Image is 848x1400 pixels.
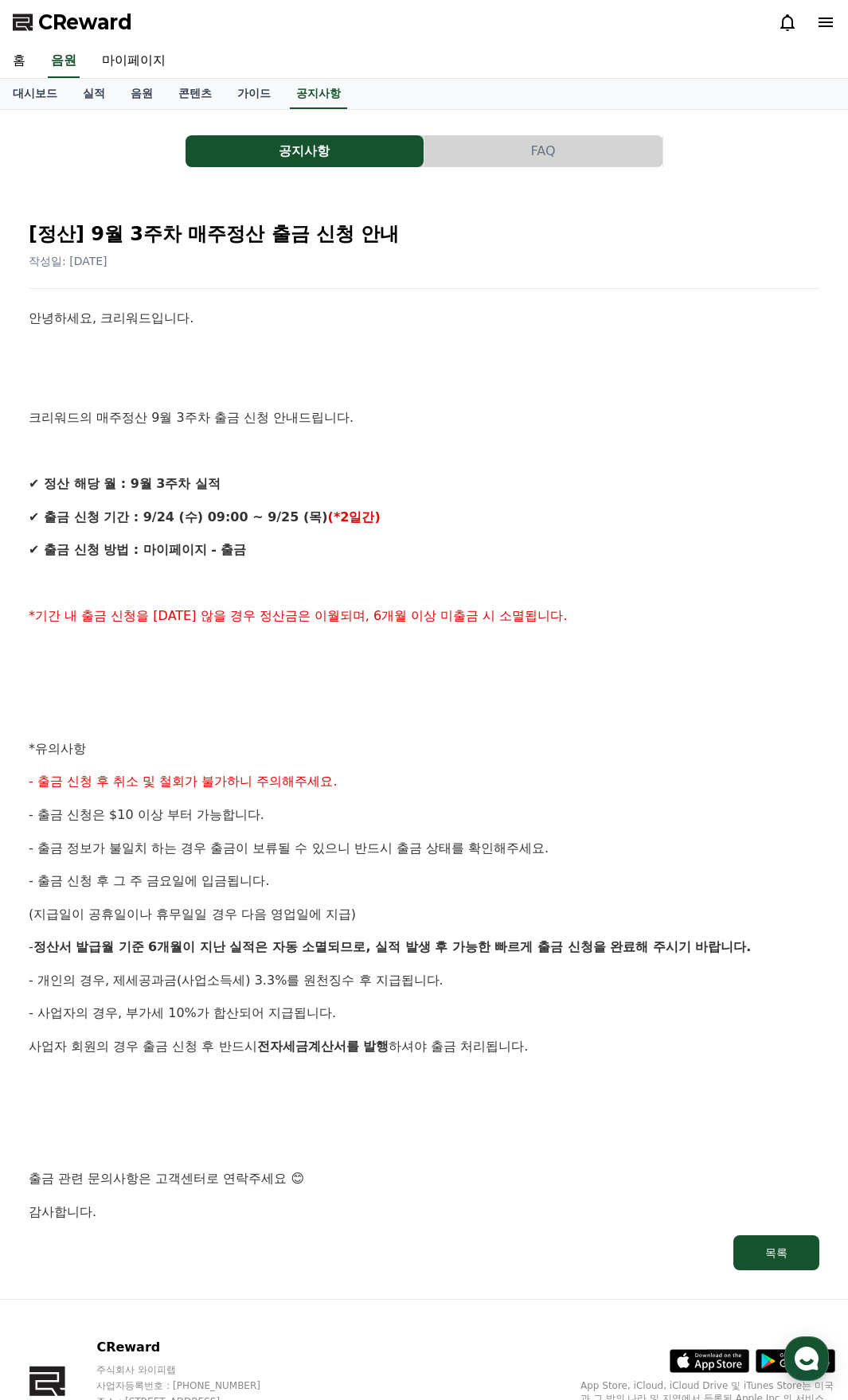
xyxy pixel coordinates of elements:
[29,840,549,856] span: - 출금 정보가 불일치 하는 경우 출금이 보류될 수 있으니 반드시 출금 상태를 확인해주세요.
[29,1171,304,1186] span: 출금 관련 문의사항은 고객센터로 연락주세요 😊
[29,608,568,623] span: *기간 내 출금 신청을 [DATE] 않을 경우 정산금은 이월되며, 6개월 이상 미출금 시 소멸됩니다.
[29,774,338,789] span: - 출금 신청 후 취소 및 철회가 불가하니 주의해주세요.
[29,308,819,329] p: 안녕하세요, 크리워드입니다.
[29,1235,819,1270] a: 목록
[733,1235,819,1270] button: 목록
[29,221,819,247] h2: [정산] 9월 3주차 매주정산 출금 신청 안내
[29,509,328,525] strong: ✔ 출금 신청 기간 : 9/24 (수) 09:00 ~ 9/25 (목)
[29,1005,336,1020] span: - 사업자의 경우, 부가세 10%가 합산되어 지급됩니다.
[424,135,663,167] a: FAQ
[29,937,819,957] p: -
[48,45,80,78] a: 음원
[166,79,225,109] a: 콘텐츠
[424,135,662,167] button: FAQ
[29,807,264,822] span: - 출금 신청은 $10 이상 부터 가능합니다.
[118,79,166,109] a: 음원
[33,939,144,954] strong: 정산서 발급월 기준
[186,135,424,167] button: 공지사항
[96,1379,291,1392] p: 사업자등록번호 : [PHONE_NUMBER]
[29,873,269,888] span: - 출금 신청 후 그 주 금요일에 입금됩니다.
[328,509,381,525] strong: (*2일간)
[96,1363,291,1376] p: 주식회사 와이피랩
[38,10,132,35] span: CReward
[765,1245,787,1261] div: 목록
[29,542,246,557] strong: ✔ 출금 신청 방법 : 마이페이지 - 출금
[89,45,178,78] a: 마이페이지
[29,476,221,491] strong: ✔ 정산 해당 월 : 9월 3주차 실적
[290,79,347,109] a: 공지사항
[389,1039,528,1054] span: 하셔야 출금 처리됩니다.
[70,79,118,109] a: 실적
[225,79,283,109] a: 가이드
[29,408,819,428] p: 크리워드의 매주정산 9월 3주차 출금 신청 안내드립니다.
[148,939,751,954] strong: 6개월이 지난 실적은 자동 소멸되므로, 실적 발생 후 가능한 빠르게 출금 신청을 완료해 주시기 바랍니다.
[29,907,356,922] span: (지급일이 공휴일이나 휴무일일 경우 다음 영업일에 지급)
[257,1039,389,1054] strong: 전자세금계산서를 발행
[29,973,444,988] span: - 개인의 경우, 제세공과금(사업소득세) 3.3%를 원천징수 후 지급됩니다.
[13,10,132,35] a: CReward
[29,1039,257,1054] span: 사업자 회원의 경우 출금 신청 후 반드시
[96,1338,291,1357] p: CReward
[29,255,107,267] span: 작성일: [DATE]
[29,1204,96,1219] span: 감사합니다.
[186,135,424,167] a: 공지사항
[29,741,86,756] span: *유의사항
